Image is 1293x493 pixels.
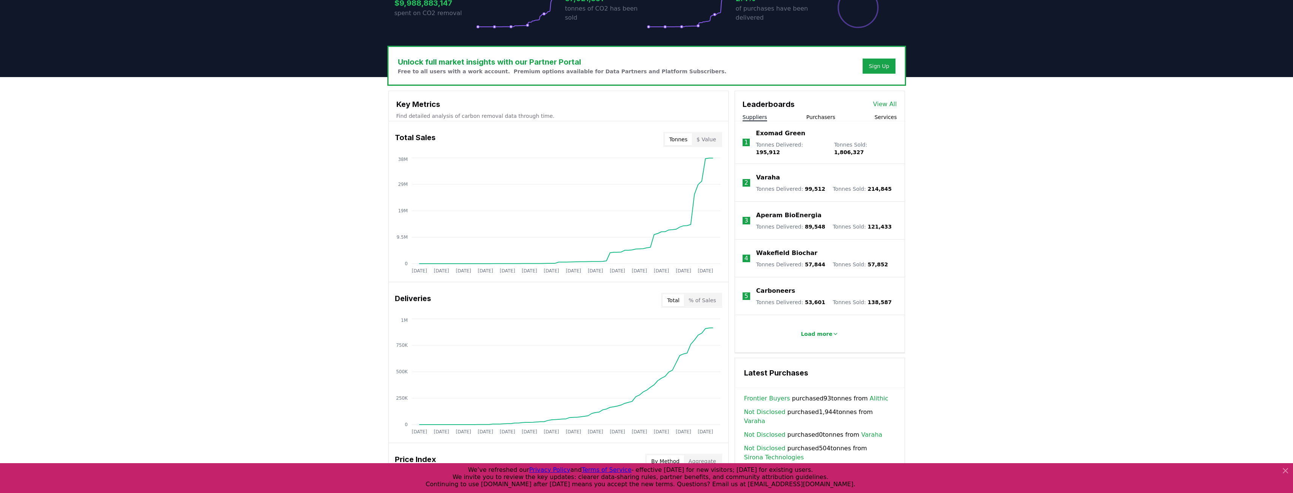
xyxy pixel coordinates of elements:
[833,261,888,268] p: Tonnes Sold :
[744,453,804,462] a: Sirona Technologies
[398,68,727,75] p: Free to all users with a work account. Premium options available for Data Partners and Platform S...
[834,141,897,156] p: Tonnes Sold :
[833,185,892,193] p: Tonnes Sold :
[499,429,515,434] tspan: [DATE]
[405,422,408,427] tspan: 0
[411,429,427,434] tspan: [DATE]
[756,149,780,155] span: 195,912
[744,430,882,439] span: purchased 0 tonnes from
[834,149,864,155] span: 1,806,327
[744,430,786,439] a: Not Disclosed
[744,394,790,403] a: Frontier Buyers
[478,268,493,274] tspan: [DATE]
[744,367,895,379] h3: Latest Purchases
[565,4,647,22] p: tonnes of CO2 has been sold
[676,429,691,434] tspan: [DATE]
[698,268,713,274] tspan: [DATE]
[756,173,780,182] a: Varaha
[566,429,581,434] tspan: [DATE]
[873,100,897,109] a: View All
[744,417,765,426] a: Varaha
[833,223,892,230] p: Tonnes Sold :
[698,429,713,434] tspan: [DATE]
[756,249,817,258] a: Wakefield Biochar
[744,254,748,263] p: 4
[456,429,471,434] tspan: [DATE]
[395,9,476,18] p: spent on CO2 removal
[522,268,537,274] tspan: [DATE]
[395,293,431,308] h3: Deliveries
[805,299,825,305] span: 53,601
[456,268,471,274] tspan: [DATE]
[398,157,408,162] tspan: 38M
[653,429,669,434] tspan: [DATE]
[756,141,826,156] p: Tonnes Delivered :
[861,430,882,439] a: Varaha
[632,429,647,434] tspan: [DATE]
[744,216,748,225] p: 3
[522,429,537,434] tspan: [DATE]
[396,343,408,348] tspan: 750K
[756,286,795,295] a: Carboneers
[744,444,895,462] span: purchased 504 tonnes from
[756,223,825,230] p: Tonnes Delivered :
[756,211,821,220] a: Aperam BioEnergia
[396,396,408,401] tspan: 250K
[610,429,625,434] tspan: [DATE]
[869,62,889,70] div: Sign Up
[396,369,408,374] tspan: 500K
[833,298,892,306] p: Tonnes Sold :
[868,299,892,305] span: 138,587
[805,224,825,230] span: 89,548
[663,294,684,306] button: Total
[744,178,748,187] p: 2
[632,268,647,274] tspan: [DATE]
[587,429,603,434] tspan: [DATE]
[868,186,892,192] span: 214,845
[684,294,721,306] button: % of Sales
[544,429,559,434] tspan: [DATE]
[405,261,408,266] tspan: 0
[411,268,427,274] tspan: [DATE]
[396,235,407,240] tspan: 9.5M
[868,224,892,230] span: 121,433
[395,132,436,147] h3: Total Sales
[398,182,408,187] tspan: 29M
[744,444,786,453] a: Not Disclosed
[665,133,692,145] button: Tonnes
[566,268,581,274] tspan: [DATE]
[396,99,721,110] h3: Key Metrics
[868,261,888,267] span: 57,852
[805,186,825,192] span: 99,512
[398,56,727,68] h3: Unlock full market insights with our Partner Portal
[744,292,748,301] p: 5
[676,268,691,274] tspan: [DATE]
[544,268,559,274] tspan: [DATE]
[478,429,493,434] tspan: [DATE]
[756,129,805,138] a: Exomad Green
[744,394,888,403] span: purchased 93 tonnes from
[863,59,895,74] button: Sign Up
[499,268,515,274] tspan: [DATE]
[870,394,889,403] a: Alithic
[795,326,845,342] button: Load more
[756,298,825,306] p: Tonnes Delivered :
[743,99,795,110] h3: Leaderboards
[433,429,449,434] tspan: [DATE]
[744,138,748,147] p: 1
[587,268,603,274] tspan: [DATE]
[647,455,684,467] button: By Method
[433,268,449,274] tspan: [DATE]
[743,113,767,121] button: Suppliers
[684,455,721,467] button: Aggregate
[395,454,436,469] h3: Price Index
[756,261,825,268] p: Tonnes Delivered :
[692,133,721,145] button: $ Value
[736,4,817,22] p: of purchases have been delivered
[610,268,625,274] tspan: [DATE]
